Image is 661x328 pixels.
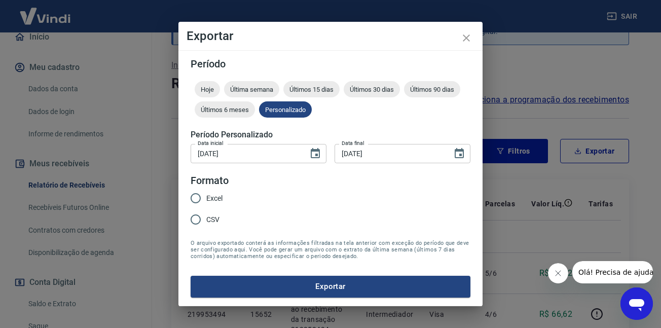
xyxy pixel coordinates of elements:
[191,173,229,188] legend: Formato
[449,143,469,164] button: Choose date, selected date is 25 de ago de 2025
[6,7,85,15] span: Olá! Precisa de ajuda?
[344,81,400,97] div: Últimos 30 dias
[191,144,301,163] input: DD/MM/YYYY
[572,261,653,283] iframe: Mensagem da empresa
[195,106,255,114] span: Últimos 6 meses
[224,81,279,97] div: Última semana
[344,86,400,93] span: Últimos 30 dias
[283,86,340,93] span: Últimos 15 dias
[283,81,340,97] div: Últimos 15 dias
[191,59,470,69] h5: Período
[224,86,279,93] span: Última semana
[259,101,312,118] div: Personalizado
[191,240,470,260] span: O arquivo exportado conterá as informações filtradas na tela anterior com exceção do período que ...
[305,143,325,164] button: Choose date, selected date is 22 de ago de 2025
[335,144,445,163] input: DD/MM/YYYY
[195,86,220,93] span: Hoje
[206,193,223,204] span: Excel
[259,106,312,114] span: Personalizado
[404,86,460,93] span: Últimos 90 dias
[206,214,219,225] span: CSV
[342,139,364,147] label: Data final
[548,263,568,283] iframe: Fechar mensagem
[454,26,479,50] button: close
[620,287,653,320] iframe: Botão para abrir a janela de mensagens
[187,30,474,42] h4: Exportar
[195,101,255,118] div: Últimos 6 meses
[404,81,460,97] div: Últimos 90 dias
[195,81,220,97] div: Hoje
[198,139,224,147] label: Data inicial
[191,130,470,140] h5: Período Personalizado
[191,276,470,297] button: Exportar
